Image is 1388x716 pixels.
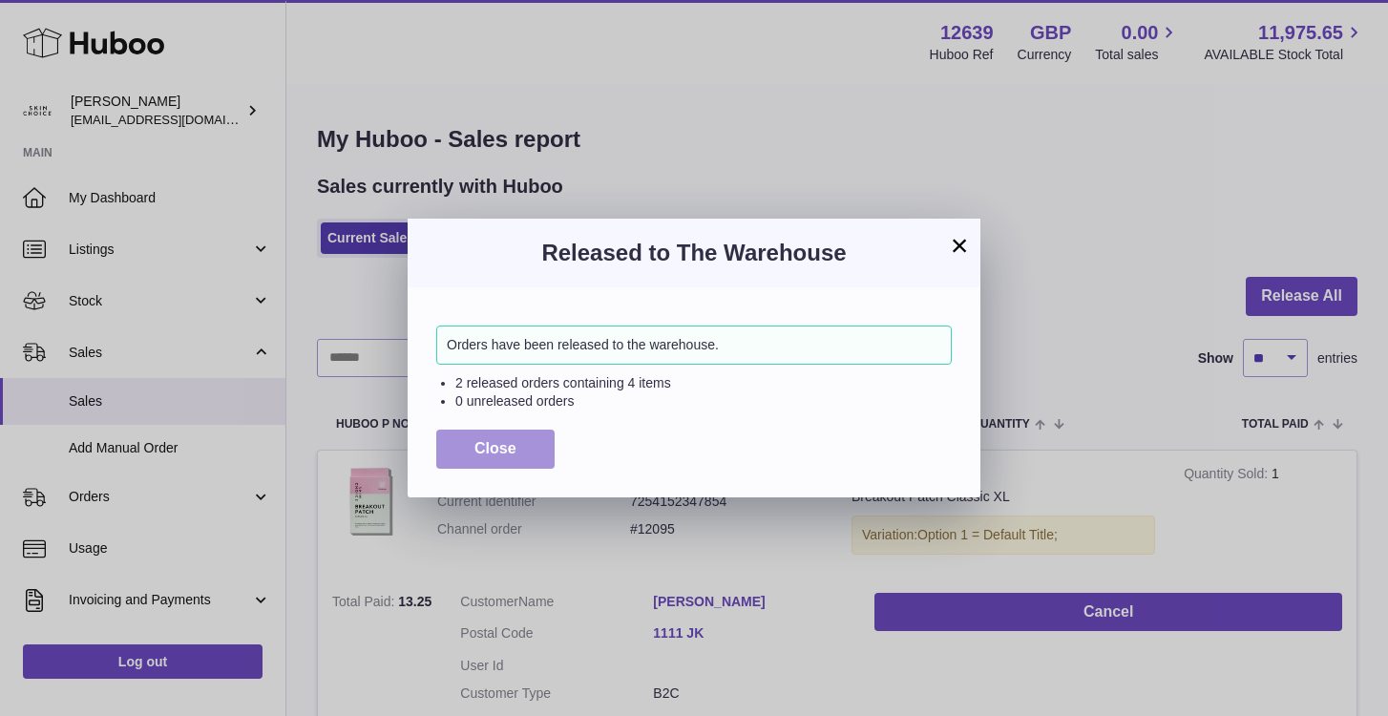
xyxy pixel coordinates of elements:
[436,238,952,268] h3: Released to The Warehouse
[455,392,952,411] li: 0 unreleased orders
[455,374,952,392] li: 2 released orders containing 4 items
[948,234,971,257] button: ×
[436,430,555,469] button: Close
[436,326,952,365] div: Orders have been released to the warehouse.
[474,440,516,456] span: Close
